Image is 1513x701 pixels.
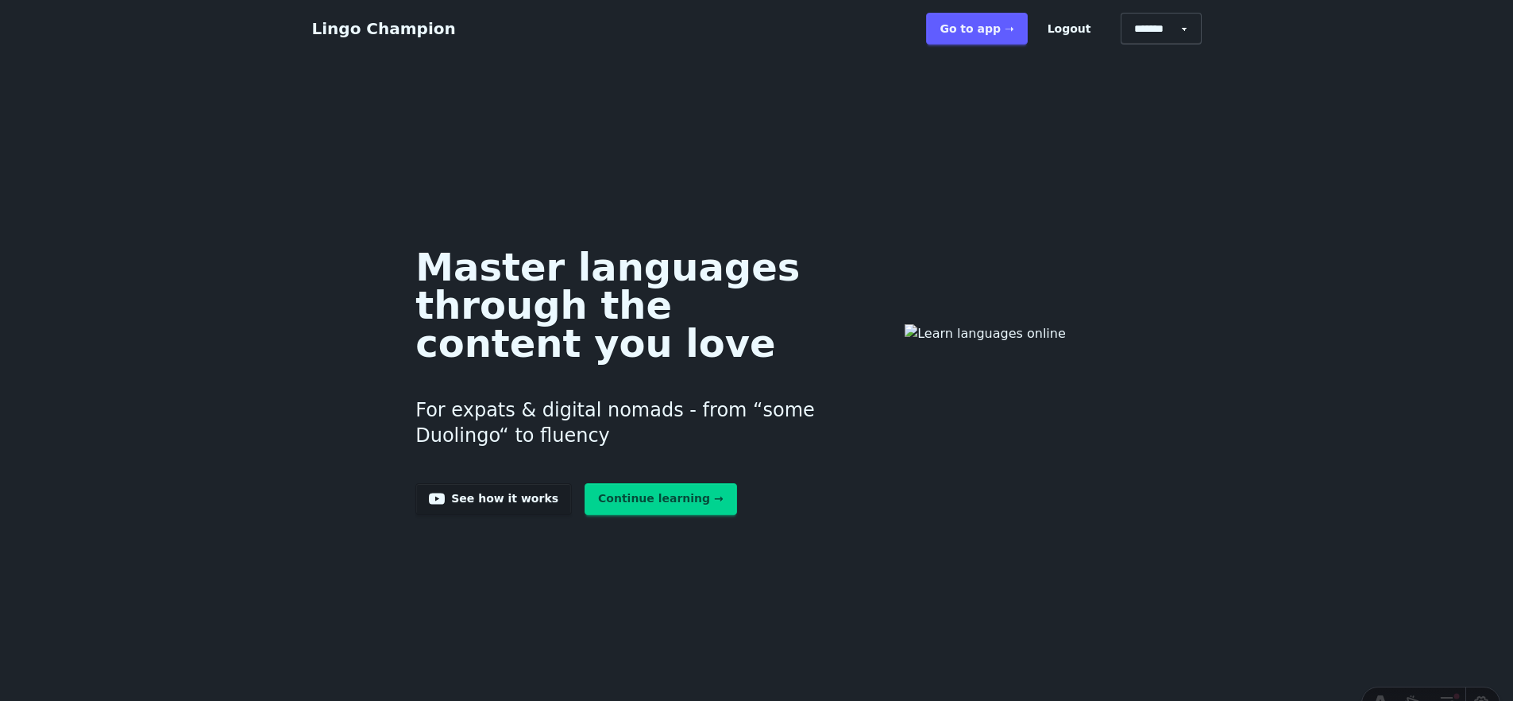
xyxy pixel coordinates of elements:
a: See how it works [415,483,572,515]
h1: Master languages through the content you love [415,248,847,362]
a: Lingo Champion [312,19,456,38]
a: Continue learning → [585,483,737,515]
button: Logout [1034,13,1105,45]
img: Learn languages online [873,324,1098,428]
h3: For expats & digital nomads - from “some Duolingo“ to fluency [415,378,847,467]
a: Go to app ➝ [926,13,1027,45]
